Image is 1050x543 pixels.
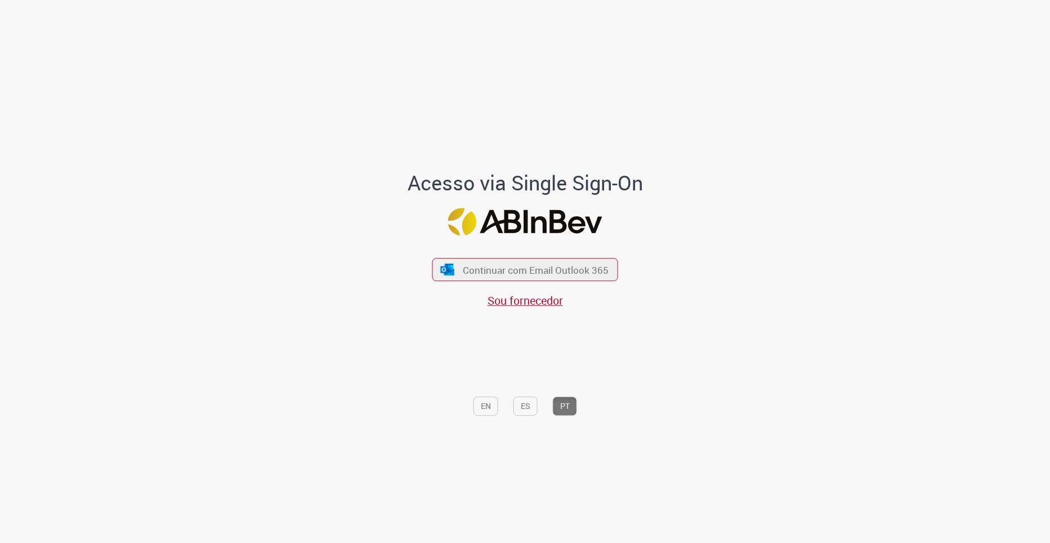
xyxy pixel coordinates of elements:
button: PT [553,397,577,416]
button: ícone Azure/Microsoft 360 Continuar com Email Outlook 365 [432,258,618,281]
img: Logo ABInBev [448,208,602,235]
h1: Acesso via Single Sign-On [369,172,681,194]
span: Continuar com Email Outlook 365 [463,263,609,276]
button: EN [473,397,498,416]
a: Sou fornecedor [488,293,563,309]
img: ícone Azure/Microsoft 360 [439,264,455,275]
button: ES [513,397,538,416]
